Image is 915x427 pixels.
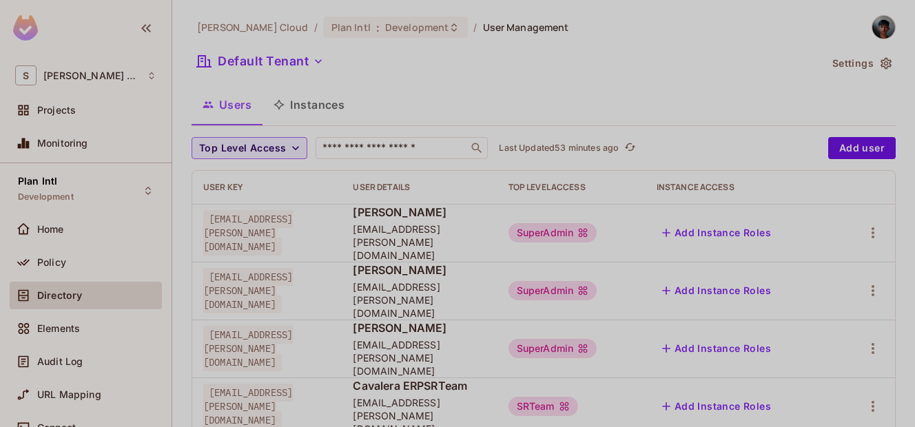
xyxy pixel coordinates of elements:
span: refresh [624,141,636,155]
li: / [314,21,318,34]
span: Development [385,21,449,34]
button: refresh [621,140,638,156]
span: [PERSON_NAME] [353,320,486,335]
span: Monitoring [37,138,88,149]
button: Instances [263,87,356,122]
button: Settings [827,52,896,74]
li: / [473,21,477,34]
div: SRTeam [508,397,578,416]
div: User Key [203,182,331,193]
img: SReyMgAAAABJRU5ErkJggg== [13,15,38,41]
span: Top Level Access [199,140,286,157]
div: SuperAdmin [508,281,597,300]
img: Wanfah Diva [872,16,895,39]
button: Add Instance Roles [657,222,777,244]
span: [EMAIL_ADDRESS][PERSON_NAME][DOMAIN_NAME] [353,280,486,320]
span: Audit Log [37,356,83,367]
div: Top Level Access [508,182,635,193]
span: URL Mapping [37,389,101,400]
span: Projects [37,105,76,116]
button: Add Instance Roles [657,395,777,417]
span: Elements [37,323,80,334]
span: Plan Intl [331,21,371,34]
button: Top Level Access [192,137,307,159]
span: Home [37,224,64,235]
span: [PERSON_NAME] [353,262,486,278]
span: [EMAIL_ADDRESS][PERSON_NAME][DOMAIN_NAME] [203,268,293,313]
button: Default Tenant [192,50,329,72]
div: User Details [353,182,486,193]
span: Click to refresh data [619,140,638,156]
span: Cavalera ERPSRTeam [353,378,486,393]
span: [EMAIL_ADDRESS][PERSON_NAME][DOMAIN_NAME] [353,222,486,262]
div: SuperAdmin [508,223,597,242]
span: [EMAIL_ADDRESS][PERSON_NAME][DOMAIN_NAME] [203,210,293,256]
span: : [376,22,380,33]
p: Last Updated 53 minutes ago [499,143,619,154]
span: S [15,65,37,85]
button: Add Instance Roles [657,337,777,360]
span: Development [18,191,74,202]
span: [PERSON_NAME] [353,205,486,220]
button: Users [192,87,263,122]
button: Add user [828,137,896,159]
span: the active workspace [197,21,309,34]
span: [EMAIL_ADDRESS][PERSON_NAME][DOMAIN_NAME] [203,326,293,371]
div: SuperAdmin [508,339,597,358]
span: User Management [483,21,569,34]
span: Directory [37,290,82,301]
span: [EMAIL_ADDRESS][PERSON_NAME][DOMAIN_NAME] [353,338,486,377]
button: Add Instance Roles [657,280,777,302]
span: Policy [37,257,66,268]
span: Workspace: Sawala Cloud [43,70,140,81]
span: Plan Intl [18,176,57,187]
div: Instance Access [657,182,825,193]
